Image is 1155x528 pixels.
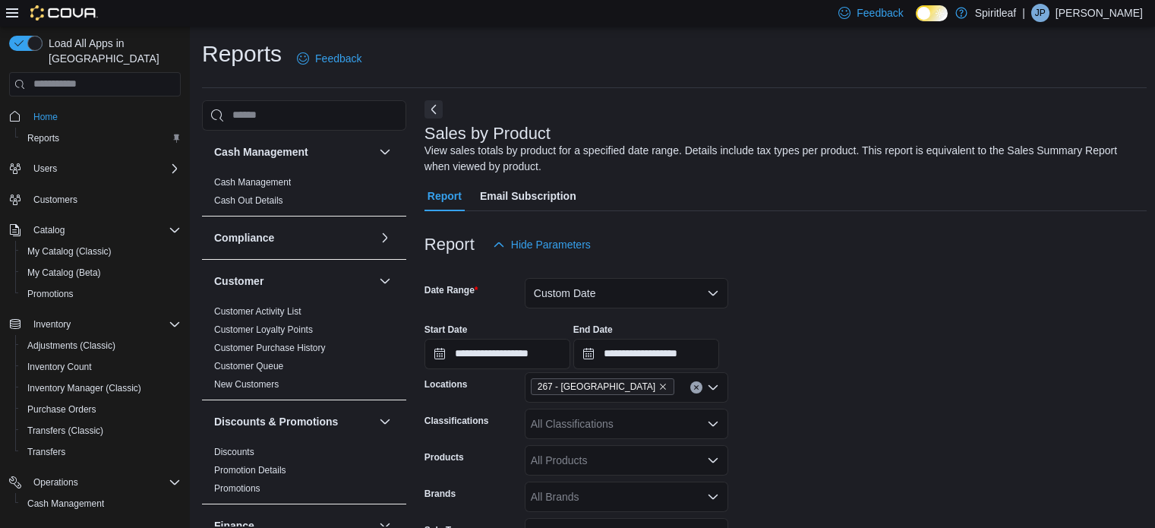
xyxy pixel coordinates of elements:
[538,379,655,394] span: 267 - [GEOGRAPHIC_DATA]
[487,229,597,260] button: Hide Parameters
[21,242,181,261] span: My Catalog (Classic)
[15,399,187,420] button: Purchase Orders
[214,177,291,188] a: Cash Management
[27,160,181,178] span: Users
[214,414,373,429] button: Discounts & Promotions
[21,358,181,376] span: Inventory Count
[424,236,475,254] h3: Report
[424,143,1140,175] div: View sales totals by product for a specified date range. Details include tax types per product. T...
[33,476,78,488] span: Operations
[15,241,187,262] button: My Catalog (Classic)
[3,158,187,179] button: Users
[33,111,58,123] span: Home
[43,36,181,66] span: Load All Apps in [GEOGRAPHIC_DATA]
[21,495,110,513] a: Cash Management
[27,361,92,373] span: Inventory Count
[214,360,283,372] span: Customer Queue
[3,220,187,241] button: Catalog
[21,443,71,461] a: Transfers
[21,129,65,147] a: Reports
[480,181,576,211] span: Email Subscription
[1056,4,1143,22] p: [PERSON_NAME]
[214,447,254,457] a: Discounts
[15,335,187,356] button: Adjustments (Classic)
[424,378,468,390] label: Locations
[214,465,286,476] a: Promotion Details
[1031,4,1049,22] div: Jean Paul A
[33,318,71,330] span: Inventory
[21,337,181,355] span: Adjustments (Classic)
[3,106,187,128] button: Home
[424,339,570,369] input: Press the down key to open a popover containing a calendar.
[1022,4,1025,22] p: |
[27,245,112,258] span: My Catalog (Classic)
[531,378,674,395] span: 267 - Cold Lake
[214,464,286,476] span: Promotion Details
[214,306,301,317] a: Customer Activity List
[33,224,65,236] span: Catalog
[21,264,107,282] a: My Catalog (Beta)
[27,221,181,239] span: Catalog
[21,337,121,355] a: Adjustments (Classic)
[15,262,187,283] button: My Catalog (Beta)
[424,488,456,500] label: Brands
[27,132,59,144] span: Reports
[27,315,181,334] span: Inventory
[27,473,181,492] span: Operations
[214,446,254,458] span: Discounts
[15,356,187,378] button: Inventory Count
[202,302,406,400] div: Customer
[202,173,406,216] div: Cash Management
[27,425,103,437] span: Transfers (Classic)
[21,285,80,303] a: Promotions
[27,340,115,352] span: Adjustments (Classic)
[33,163,57,175] span: Users
[27,446,65,458] span: Transfers
[214,342,326,354] span: Customer Purchase History
[214,195,283,206] a: Cash Out Details
[214,230,274,245] h3: Compliance
[30,5,98,21] img: Cova
[707,381,719,394] button: Open list of options
[27,288,74,300] span: Promotions
[15,378,187,399] button: Inventory Manager (Classic)
[21,379,181,397] span: Inventory Manager (Classic)
[27,267,101,279] span: My Catalog (Beta)
[214,483,260,494] a: Promotions
[376,272,394,290] button: Customer
[214,343,326,353] a: Customer Purchase History
[573,324,613,336] label: End Date
[214,305,301,318] span: Customer Activity List
[21,422,181,440] span: Transfers (Classic)
[202,443,406,504] div: Discounts & Promotions
[214,144,373,160] button: Cash Management
[214,379,279,390] a: New Customers
[214,176,291,188] span: Cash Management
[690,381,702,394] button: Clear input
[214,230,373,245] button: Compliance
[511,237,591,252] span: Hide Parameters
[21,422,109,440] a: Transfers (Classic)
[214,378,279,390] span: New Customers
[214,144,308,160] h3: Cash Management
[15,128,187,149] button: Reports
[27,108,64,126] a: Home
[424,125,551,143] h3: Sales by Product
[214,414,338,429] h3: Discounts & Promotions
[916,5,948,21] input: Dark Mode
[214,324,313,336] span: Customer Loyalty Points
[214,361,283,371] a: Customer Queue
[27,403,96,416] span: Purchase Orders
[33,194,77,206] span: Customers
[21,400,103,419] a: Purchase Orders
[3,472,187,493] button: Operations
[707,454,719,466] button: Open list of options
[214,194,283,207] span: Cash Out Details
[424,451,464,463] label: Products
[15,283,187,305] button: Promotions
[27,315,77,334] button: Inventory
[15,493,187,514] button: Cash Management
[975,4,1016,22] p: Spiritleaf
[424,415,489,427] label: Classifications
